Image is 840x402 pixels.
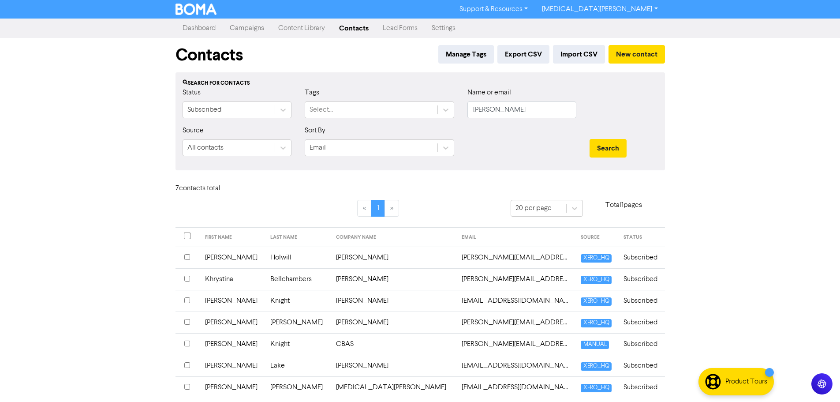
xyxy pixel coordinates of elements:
[200,333,265,355] td: [PERSON_NAME]
[271,19,332,37] a: Content Library
[535,2,665,16] a: [MEDICAL_DATA][PERSON_NAME]
[438,45,494,64] button: Manage Tags
[581,341,609,349] span: MANUAL
[200,290,265,312] td: [PERSON_NAME]
[618,268,665,290] td: Subscribed
[331,268,456,290] td: [PERSON_NAME]
[590,139,627,158] button: Search
[456,333,575,355] td: tina@cbaservicespl.com.au
[456,247,575,268] td: christina.holwill@trb.nt.gov.au
[581,297,611,306] span: XERO_HQ
[618,355,665,376] td: Subscribed
[515,203,552,214] div: 20 per page
[183,79,658,87] div: Search for contacts
[618,312,665,333] td: Subscribed
[553,45,605,64] button: Import CSV
[371,200,385,217] a: Page 1 is your current page
[331,355,456,376] td: [PERSON_NAME]
[618,376,665,398] td: Subscribed
[310,143,326,153] div: Email
[425,19,463,37] a: Settings
[265,268,331,290] td: Bellchambers
[581,384,611,392] span: XERO_HQ
[265,376,331,398] td: [PERSON_NAME]
[331,290,456,312] td: [PERSON_NAME]
[265,355,331,376] td: Lake
[456,290,575,312] td: knighttl@hotmail.com
[467,87,511,98] label: Name or email
[183,87,201,98] label: Status
[265,312,331,333] td: [PERSON_NAME]
[452,2,535,16] a: Support & Resources
[331,312,456,333] td: [PERSON_NAME]
[618,290,665,312] td: Subscribed
[376,19,425,37] a: Lead Forms
[618,228,665,247] th: STATUS
[618,333,665,355] td: Subscribed
[183,125,204,136] label: Source
[575,228,618,247] th: SOURCE
[223,19,271,37] a: Campaigns
[200,228,265,247] th: FIRST NAME
[265,247,331,268] td: Holwill
[200,247,265,268] td: [PERSON_NAME]
[200,268,265,290] td: Khrystina
[305,87,319,98] label: Tags
[581,276,611,284] span: XERO_HQ
[456,376,575,398] td: trigirl400@gmail.com
[187,143,224,153] div: All contacts
[331,333,456,355] td: CBAS
[331,247,456,268] td: [PERSON_NAME]
[200,376,265,398] td: [PERSON_NAME]
[200,312,265,333] td: [PERSON_NAME]
[265,290,331,312] td: Knight
[175,45,243,65] h1: Contacts
[618,247,665,268] td: Subscribed
[265,228,331,247] th: LAST NAME
[581,319,611,327] span: XERO_HQ
[175,4,217,15] img: BOMA Logo
[581,362,611,371] span: XERO_HQ
[456,312,575,333] td: sarah.christina.robertson@gmail.com
[609,45,665,64] button: New contact
[175,184,246,193] h6: 7 contact s total
[331,228,456,247] th: COMPANY NAME
[200,355,265,376] td: [PERSON_NAME]
[497,45,549,64] button: Export CSV
[456,228,575,247] th: EMAIL
[175,19,223,37] a: Dashboard
[583,200,665,210] p: Total 1 pages
[187,105,221,115] div: Subscribed
[456,355,575,376] td: tincar1806@gmail.com
[265,333,331,355] td: Knight
[729,307,840,402] iframe: Chat Widget
[305,125,325,136] label: Sort By
[581,254,611,263] span: XERO_HQ
[456,268,575,290] td: david.bellchambers@bigpond.com
[310,105,333,115] div: Select...
[331,376,456,398] td: [MEDICAL_DATA][PERSON_NAME]
[332,19,376,37] a: Contacts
